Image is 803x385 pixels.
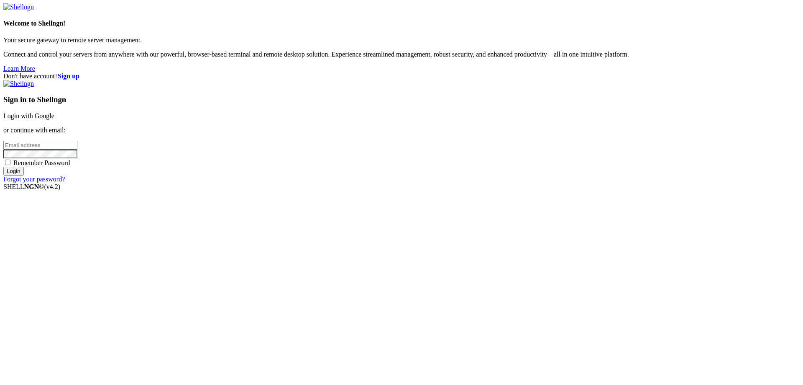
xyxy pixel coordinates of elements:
div: Don't have account? [3,72,800,80]
span: Remember Password [13,159,70,166]
h3: Sign in to Shellngn [3,95,800,104]
p: Your secure gateway to remote server management. [3,36,800,44]
p: Connect and control your servers from anywhere with our powerful, browser-based terminal and remo... [3,51,800,58]
span: 4.2.0 [44,183,61,190]
span: SHELL © [3,183,60,190]
img: Shellngn [3,80,34,88]
input: Email address [3,141,77,150]
input: Login [3,167,24,176]
a: Sign up [58,72,79,80]
a: Learn More [3,65,35,72]
a: Forgot your password? [3,176,65,183]
p: or continue with email: [3,127,800,134]
input: Remember Password [5,160,10,165]
a: Login with Google [3,112,54,119]
h4: Welcome to Shellngn! [3,20,800,27]
b: NGN [24,183,39,190]
img: Shellngn [3,3,34,11]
